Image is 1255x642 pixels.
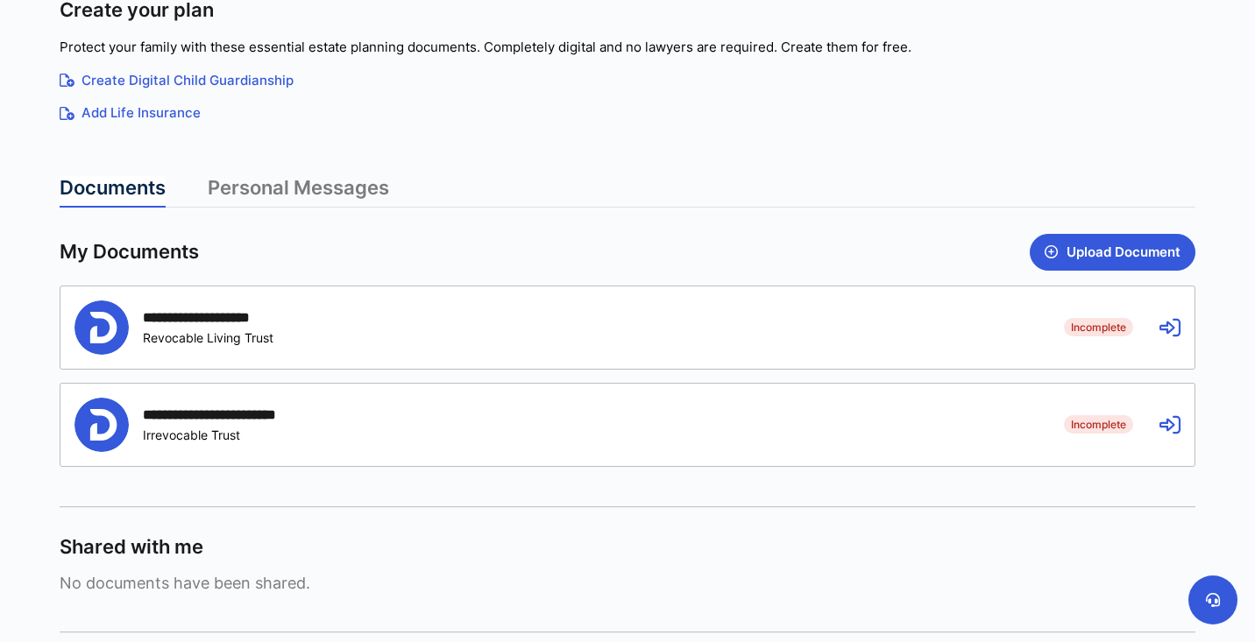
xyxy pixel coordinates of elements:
[1064,415,1133,433] span: Incomplete
[60,239,199,265] span: My Documents
[143,330,289,345] div: Revocable Living Trust
[143,427,321,442] div: Irrevocable Trust
[60,574,1195,592] span: No documents have been shared.
[208,176,389,208] a: Personal Messages
[60,534,203,560] span: Shared with me
[1064,318,1133,335] span: Incomplete
[74,398,129,452] img: Person
[60,176,166,208] a: Documents
[60,38,1195,58] p: Protect your family with these essential estate planning documents. Completely digital and no law...
[74,300,129,355] img: Person
[60,71,1195,91] a: Create Digital Child Guardianship
[1030,234,1195,271] button: Upload Document
[60,103,1195,123] a: Add Life Insurance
